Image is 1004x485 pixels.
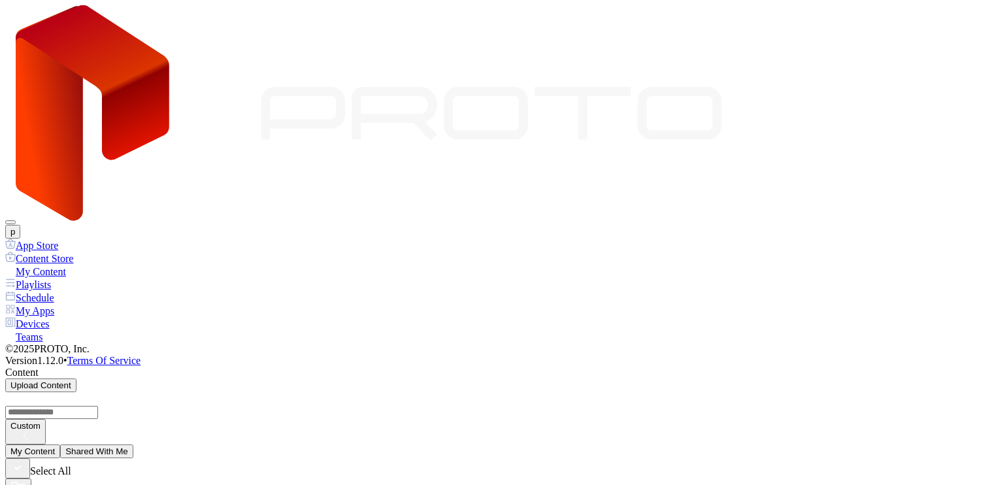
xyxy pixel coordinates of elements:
a: Teams [5,330,999,343]
a: Devices [5,317,999,330]
a: Playlists [5,278,999,291]
div: Custom [10,421,41,431]
button: p [5,225,20,239]
span: Select All [30,465,71,477]
div: Content [5,367,999,378]
div: © 2025 PROTO, Inc. [5,343,999,355]
button: Shared With Me [60,444,133,458]
button: My Content [5,444,60,458]
a: App Store [5,239,999,252]
a: My Content [5,265,999,278]
a: Schedule [5,291,999,304]
a: Content Store [5,252,999,265]
a: My Apps [5,304,999,317]
button: Custom [5,419,46,444]
div: Upload Content [10,380,71,390]
button: Upload Content [5,378,76,392]
span: Version 1.12.0 • [5,355,67,366]
a: Terms Of Service [67,355,141,366]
